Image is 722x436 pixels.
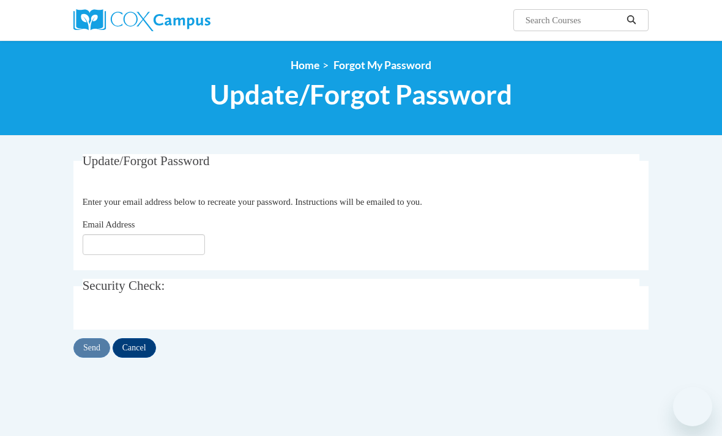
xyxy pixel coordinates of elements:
[113,338,156,358] input: Cancel
[73,9,210,31] img: Cox Campus
[622,13,641,28] button: Search
[83,153,210,168] span: Update/Forgot Password
[524,13,622,28] input: Search Courses
[83,197,422,207] span: Enter your email address below to recreate your password. Instructions will be emailed to you.
[673,387,712,426] iframe: Button to launch messaging window
[333,59,431,72] span: Forgot My Password
[83,278,165,293] span: Security Check:
[83,220,135,229] span: Email Address
[210,78,512,111] span: Update/Forgot Password
[73,9,253,31] a: Cox Campus
[291,59,319,72] a: Home
[83,234,205,255] input: Email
